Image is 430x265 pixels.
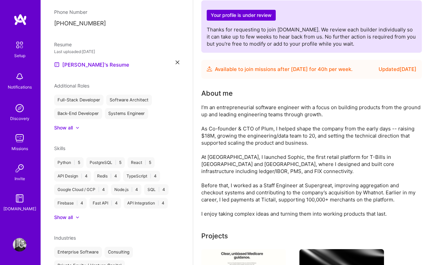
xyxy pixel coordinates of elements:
span: | [150,173,151,179]
div: Firebase 4 [54,198,87,209]
span: | [81,173,82,179]
div: Projects [201,231,228,241]
a: [PERSON_NAME]'s Resume [54,61,129,69]
div: Python 5 [54,157,84,168]
img: setup [13,38,27,52]
div: Google Cloud / GCP 4 [54,184,108,195]
img: User Avatar [13,238,26,251]
span: Resume [54,42,72,47]
span: Additional Roles [54,83,89,89]
div: Consulting [105,247,133,258]
img: Invite [13,162,26,175]
a: User Avatar [11,238,28,251]
div: Missions [12,145,28,152]
img: guide book [13,192,26,205]
span: | [98,187,99,192]
div: Discovery [10,115,29,122]
div: Full-Stack Developer [54,95,104,105]
span: | [74,160,75,165]
div: Notifications [8,83,32,91]
i: icon Close [176,61,179,64]
div: PostgreSQL 5 [86,157,125,168]
span: | [158,187,160,192]
span: | [76,200,78,206]
img: Availability [207,66,212,72]
img: teamwork [13,131,26,145]
span: | [115,160,116,165]
div: Show all [54,214,73,221]
div: Fast API 4 [89,198,121,209]
span: Skills [54,145,65,151]
span: | [111,200,112,206]
div: TypeScript 4 [123,171,160,182]
div: Available to join missions after [DATE] for h per week . [215,65,353,73]
img: discovery [13,101,26,115]
div: Enterprise Software [54,247,102,258]
div: Show all [54,124,73,131]
span: | [145,160,146,165]
p: [PHONE_NUMBER] [54,20,179,28]
div: About me [201,88,233,98]
div: Redis 4 [94,171,120,182]
div: Updated [DATE] [379,65,416,73]
div: SQL 4 [144,184,168,195]
img: bell [13,70,26,83]
div: Systems Engineer [105,108,148,119]
div: Node.js 4 [111,184,141,195]
div: Software Architect [106,95,152,105]
span: Industries [54,235,76,241]
span: | [131,187,133,192]
span: 40 [318,66,324,72]
div: API Design 4 [54,171,91,182]
span: | [110,173,112,179]
div: Setup [14,52,25,59]
div: I’m an entrepreneurial software engineer with a focus on building products from the ground up and... [201,104,422,217]
span: | [158,200,159,206]
img: logo [14,14,27,26]
img: Resume [54,62,60,67]
div: [DOMAIN_NAME] [3,205,36,212]
span: Thanks for requesting to join [DOMAIN_NAME]. We review each builder individually so it can take u... [207,26,416,47]
div: React 5 [128,157,155,168]
h2: Your profile is under review [207,10,276,21]
div: Back-End Developer [54,108,102,119]
div: API Integration 4 [124,198,168,209]
div: Tell us a little about yourself [201,88,233,98]
div: Invite [15,175,25,182]
div: Last uploaded: [DATE] [54,48,179,55]
span: Phone Number [54,9,87,15]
